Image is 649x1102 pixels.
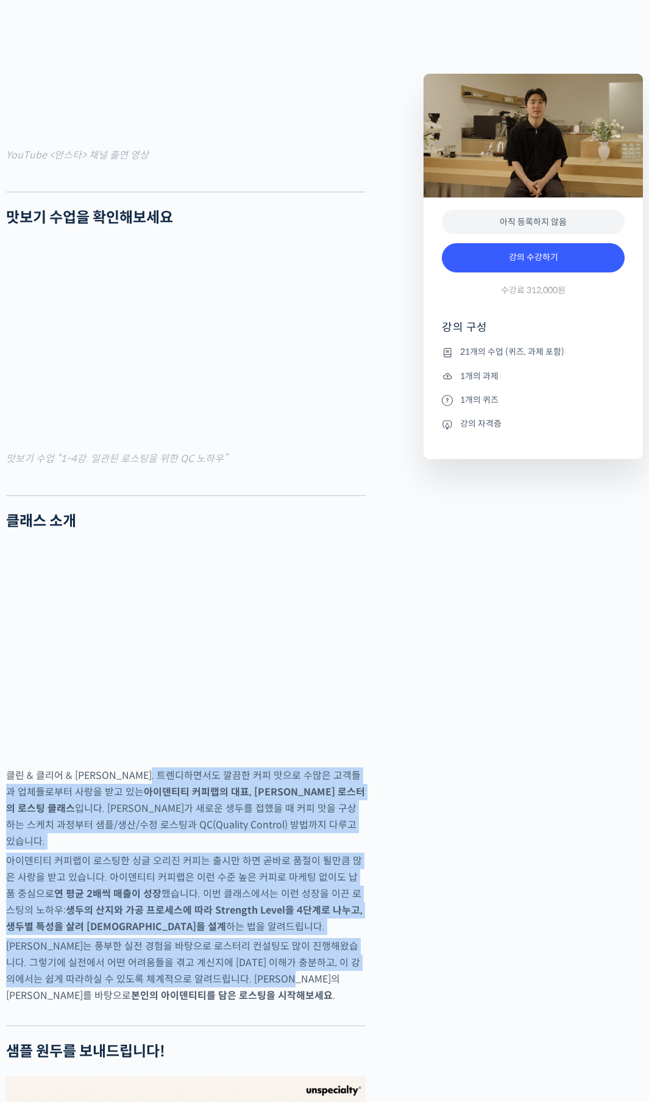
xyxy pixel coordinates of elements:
span: 수강료 312,000원 [501,285,566,296]
strong: 맛보기 수업을 확인해보세요 [6,208,173,227]
li: 1개의 퀴즈 [442,393,625,407]
strong: 본인의 아이덴티티를 담은 로스팅을 시작해보세요 [131,989,333,1002]
a: 설정 [157,386,234,417]
li: 1개의 과제 [442,369,625,383]
strong: 샘플 원두를 보내드립니다! [6,1042,165,1061]
li: 강의 자격증 [442,417,625,432]
p: 아이덴티티 커피랩이 로스팅한 싱글 오리진 커피는 출시만 하면 곧바로 품절이 될만큼 많은 사랑을 받고 있습니다. 아이덴티티 커피랩은 이런 수준 높은 커피로 마케팅 없이도 납품 ... [6,853,366,935]
a: 강의 수강하기 [442,243,625,272]
p: [PERSON_NAME]는 풍부한 실전 경험을 바탕으로 로스터리 컨설팅도 많이 진행해왔습니다. 그렇기에 실전에서 어떤 어려움들을 겪고 계신지에 [DATE] 이해가 충분하고, ... [6,938,366,1004]
h4: 강의 구성 [442,320,625,344]
a: 대화 [80,386,157,417]
strong: 연 평균 2배씩 매출이 성장 [54,887,161,900]
li: 21개의 수업 (퀴즈, 과제 포함) [442,345,625,360]
span: 대화 [112,405,126,415]
a: 홈 [4,386,80,417]
mark: 맛보기 수업 “1-4강. 일관된 로스팅을 위한 QC 노하우” [6,452,227,465]
span: 홈 [38,405,46,414]
strong: 아이덴티티 커피랩의 대표, [PERSON_NAME] 로스터의 로스팅 클래스 [6,786,365,815]
div: 아직 등록하지 않음 [442,210,625,235]
span: 설정 [188,405,203,414]
p: 클린 & 클리어 & [PERSON_NAME]. 트렌디하면서도 깔끔한 커피 맛으로 수많은 고객들과 업체들로부터 사랑을 받고 있는 입니다. [PERSON_NAME]가 새로운 생두... [6,767,366,850]
h2: 클래스 소개 [6,513,366,530]
strong: 생두의 산지와 가공 프로세스에 따라 Strength Level을 4단계로 나누고, 생두별 특성을 살려 [DEMOGRAPHIC_DATA]을 설계 [6,904,363,933]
